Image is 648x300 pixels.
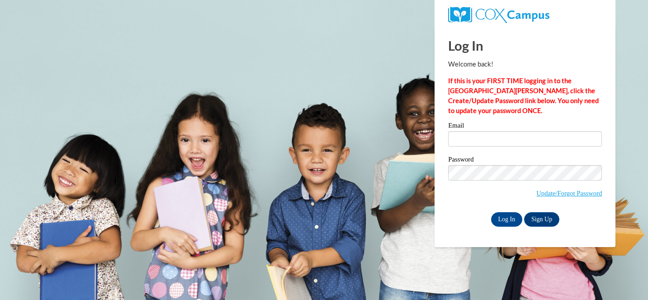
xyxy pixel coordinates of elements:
input: Log In [491,212,523,227]
strong: If this is your FIRST TIME logging in to the [GEOGRAPHIC_DATA][PERSON_NAME], click the Create/Upd... [448,77,599,114]
a: Sign Up [524,212,559,227]
h1: Log In [448,36,602,55]
img: COX Campus [448,7,549,23]
p: Welcome back! [448,59,602,69]
a: COX Campus [448,10,549,18]
label: Password [448,156,602,165]
label: Email [448,122,602,131]
a: Update/Forgot Password [536,190,602,197]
